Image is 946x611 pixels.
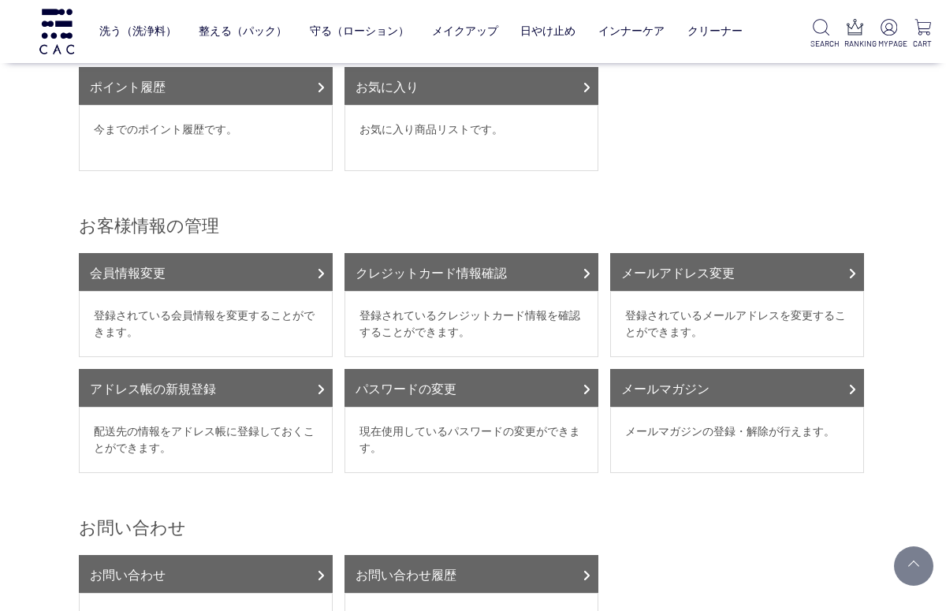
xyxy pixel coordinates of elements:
p: SEARCH [810,38,832,50]
a: インナーケア [598,13,665,50]
a: メイクアップ [432,13,498,50]
a: SEARCH [810,19,832,50]
a: メールアドレス変更 [610,253,864,291]
dd: お気に入り商品リストです。 [345,105,598,171]
h2: お問い合わせ [79,516,867,539]
a: お気に入り [345,67,598,105]
a: 日やけ止め [520,13,575,50]
a: CART [912,19,933,50]
dd: 登録されている会員情報を変更することができます。 [79,291,333,357]
p: 配送先の情報をアドレス帳に登録しておくことができます。 [94,423,318,456]
a: パスワードの変更 [345,369,598,407]
h2: お客様情報の管理 [79,214,867,237]
a: 洗う（洗浄料） [99,13,177,50]
a: 整える（パック） [199,13,287,50]
a: アドレス帳の新規登録 [79,369,333,407]
a: メールマガジン [610,369,864,407]
dd: メールマガジンの登録・解除が行えます。 [610,407,864,473]
p: CART [912,38,933,50]
dd: 登録されているメールアドレスを変更することができます。 [610,291,864,357]
dd: 今までのポイント履歴です。 [79,105,333,171]
a: クリーナー [687,13,743,50]
a: RANKING [844,19,866,50]
img: logo [37,9,76,54]
p: MYPAGE [878,38,899,50]
a: クレジットカード情報確認 [345,253,598,291]
dd: 現在使用しているパスワードの変更ができます。 [345,407,598,473]
a: ポイント履歴 [79,67,333,105]
a: お問い合わせ履歴 [345,555,598,593]
a: 会員情報変更 [79,253,333,291]
dd: 登録されているクレジットカード情報を確認することができます。 [345,291,598,357]
a: MYPAGE [878,19,899,50]
a: お問い合わせ [79,555,333,593]
p: RANKING [844,38,866,50]
a: 守る（ローション） [310,13,409,50]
